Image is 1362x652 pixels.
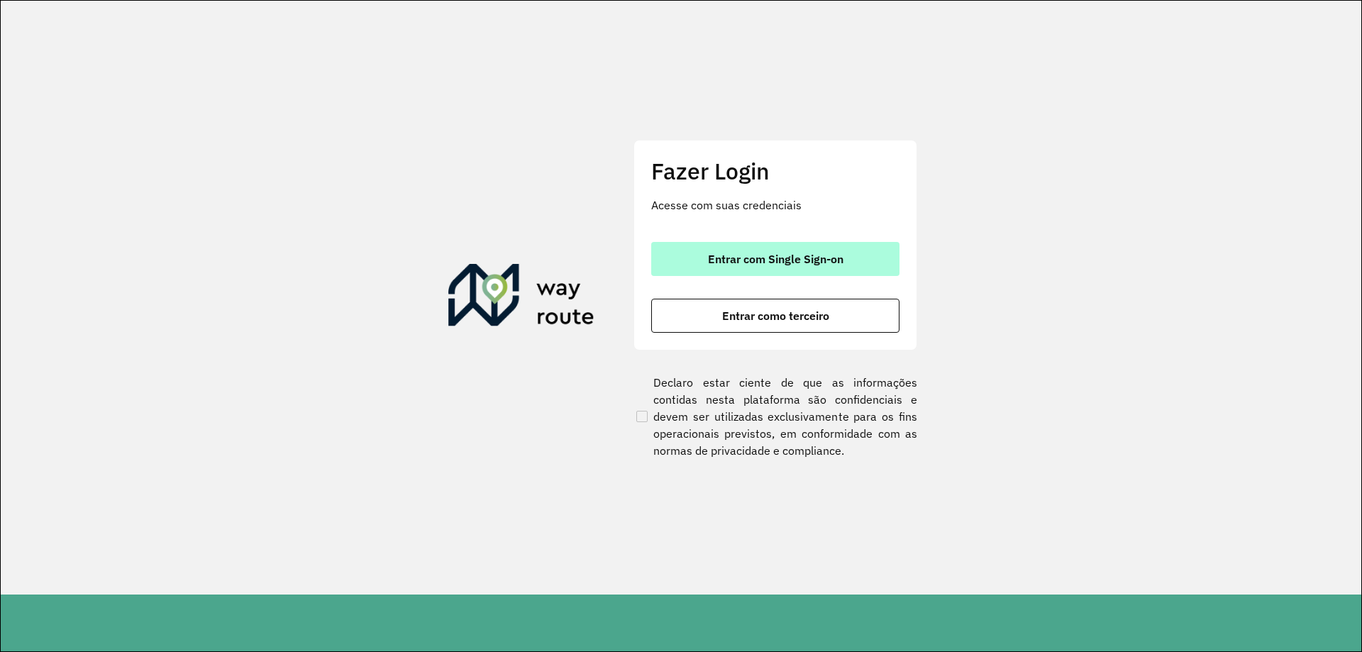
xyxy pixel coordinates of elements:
label: Declaro estar ciente de que as informações contidas nesta plataforma são confidenciais e devem se... [633,374,917,459]
button: button [651,299,899,333]
p: Acesse com suas credenciais [651,197,899,214]
span: Entrar como terceiro [722,310,829,321]
span: Entrar com Single Sign-on [708,253,843,265]
button: button [651,242,899,276]
img: Roteirizador AmbevTech [448,264,594,332]
h2: Fazer Login [651,158,899,184]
